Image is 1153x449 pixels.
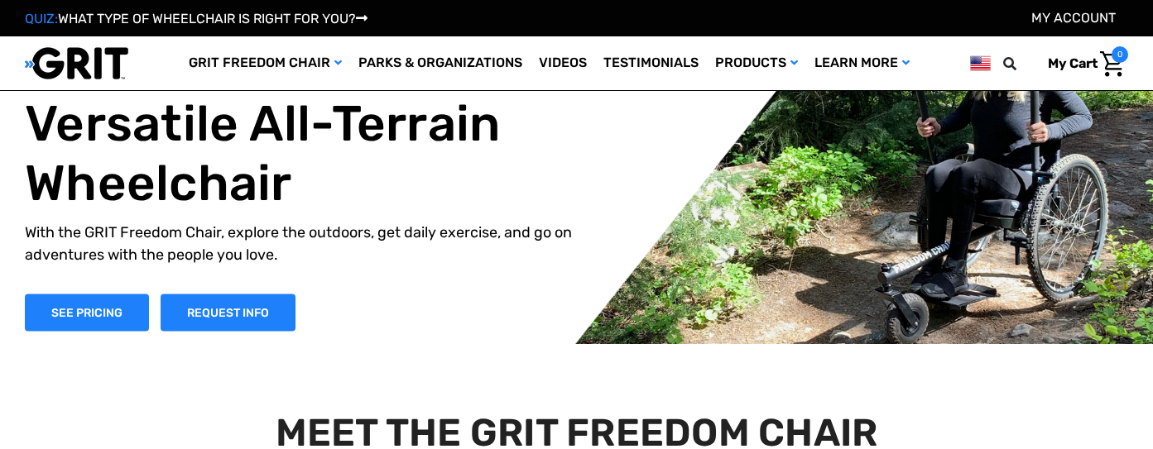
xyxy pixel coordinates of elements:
a: Account [1031,10,1116,26]
span: 0 [1112,46,1128,63]
a: Products [707,36,806,90]
a: QUIZ:WHAT TYPE OF WHEELCHAIR IS RIGHT FOR YOU? [25,11,368,26]
input: Search [1011,46,1035,81]
a: Parks & Organizations [350,36,531,90]
a: Learn More [806,36,918,90]
a: Testimonials [595,36,707,90]
a: Shop Now [25,294,149,331]
span: My Cart [1048,55,1098,71]
h1: The World's Most Versatile All-Terrain Wheelchair [25,34,589,213]
a: Videos [531,36,595,90]
a: GRIT Freedom Chair [180,36,350,90]
a: Cart with 0 items [1035,46,1128,81]
img: us.png [970,53,991,74]
span: QUIZ: [25,11,58,26]
img: Cart [1100,51,1124,77]
img: GRIT All-Terrain Wheelchair and Mobility Equipment [25,46,128,80]
p: With the GRIT Freedom Chair, explore the outdoors, get daily exercise, and go on adventures with ... [25,221,589,265]
a: Slide number 1, Request Information [161,294,295,331]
